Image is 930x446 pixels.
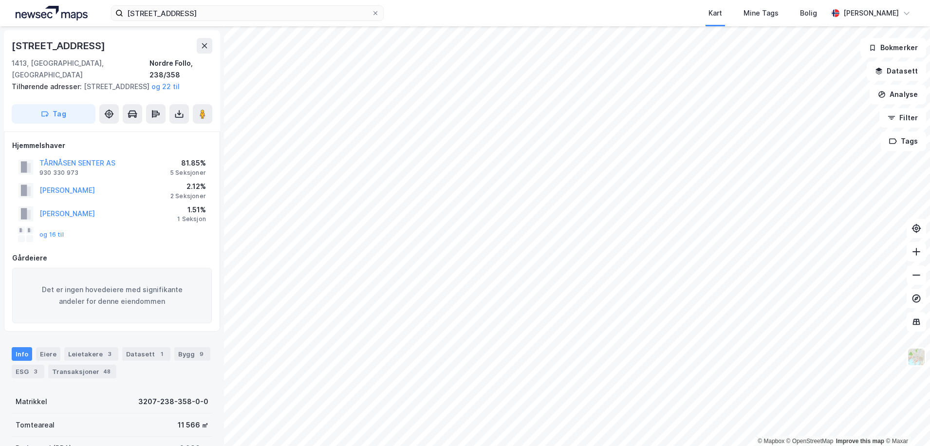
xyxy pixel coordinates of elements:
div: 930 330 973 [39,169,78,177]
div: Gårdeiere [12,252,212,264]
div: [PERSON_NAME] [843,7,899,19]
div: 3 [31,367,40,376]
div: Bygg [174,347,210,361]
div: Info [12,347,32,361]
div: Mine Tags [744,7,779,19]
div: 3207-238-358-0-0 [138,396,208,408]
div: 9 [197,349,206,359]
button: Tags [881,131,926,151]
a: Improve this map [836,438,884,445]
div: 11 566 ㎡ [178,419,208,431]
div: [STREET_ADDRESS] [12,38,107,54]
div: 5 Seksjoner [170,169,206,177]
div: Det er ingen hovedeiere med signifikante andeler for denne eiendommen [12,268,212,323]
div: Transaksjoner [48,365,116,378]
img: Z [907,348,926,366]
div: Eiere [36,347,60,361]
div: Datasett [122,347,170,361]
div: Matrikkel [16,396,47,408]
div: Nordre Follo, 238/358 [149,57,212,81]
div: 1 [157,349,167,359]
button: Datasett [867,61,926,81]
a: Mapbox [758,438,784,445]
div: [STREET_ADDRESS] [12,81,205,93]
button: Filter [879,108,926,128]
button: Tag [12,104,95,124]
div: 81.85% [170,157,206,169]
span: Tilhørende adresser: [12,82,84,91]
div: 48 [101,367,112,376]
div: Kart [708,7,722,19]
button: Bokmerker [860,38,926,57]
div: Bolig [800,7,817,19]
div: 1413, [GEOGRAPHIC_DATA], [GEOGRAPHIC_DATA] [12,57,149,81]
div: 2 Seksjoner [170,192,206,200]
div: Tomteareal [16,419,55,431]
iframe: Chat Widget [881,399,930,446]
div: 1.51% [177,204,206,216]
img: logo.a4113a55bc3d86da70a041830d287a7e.svg [16,6,88,20]
div: 1 Seksjon [177,215,206,223]
button: Analyse [870,85,926,104]
div: Hjemmelshaver [12,140,212,151]
a: OpenStreetMap [786,438,834,445]
div: ESG [12,365,44,378]
div: Leietakere [64,347,118,361]
div: 3 [105,349,114,359]
div: 2.12% [170,181,206,192]
input: Søk på adresse, matrikkel, gårdeiere, leietakere eller personer [123,6,372,20]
